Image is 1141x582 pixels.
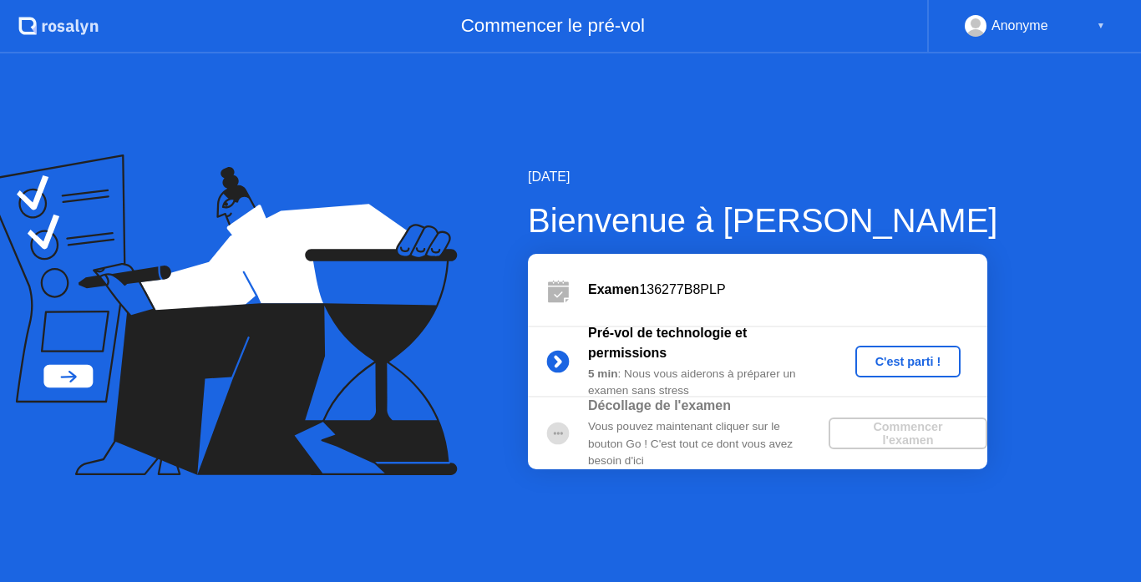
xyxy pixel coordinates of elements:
[862,355,955,368] div: C'est parti !
[1097,15,1105,37] div: ▼
[588,398,731,412] b: Décollage de l'examen
[588,326,747,360] b: Pré-vol de technologie et permissions
[835,420,981,447] div: Commencer l'examen
[588,367,618,380] b: 5 min
[588,282,639,296] b: Examen
[528,167,997,187] div: [DATE]
[528,195,997,245] div: Bienvenue à [PERSON_NAME]
[588,366,829,400] div: : Nous vous aiderons à préparer un examen sans stress
[991,15,1048,37] div: Anonyme
[588,418,829,469] div: Vous pouvez maintenant cliquer sur le bouton Go ! C'est tout ce dont vous avez besoin d'ici
[829,418,987,449] button: Commencer l'examen
[855,346,961,377] button: C'est parti !
[588,280,987,300] div: 136277B8PLP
